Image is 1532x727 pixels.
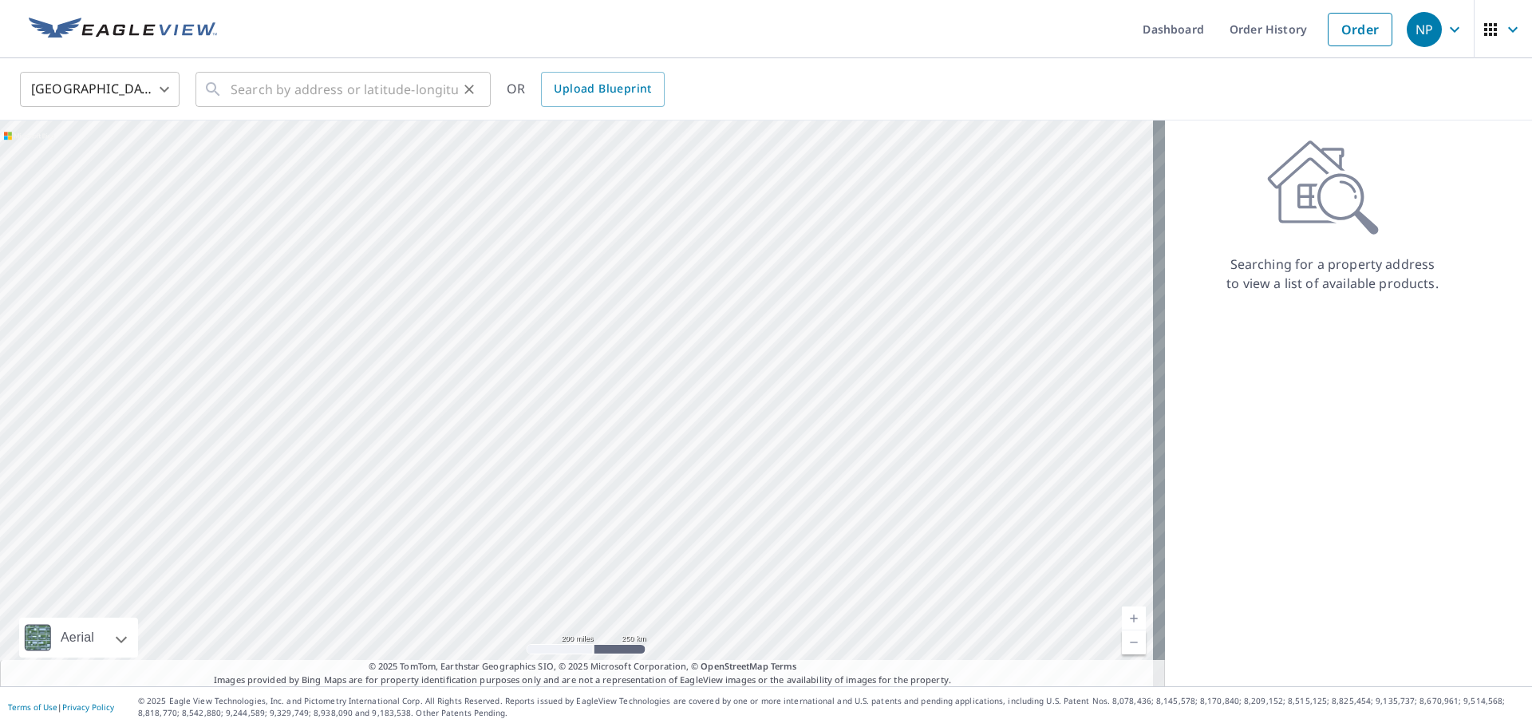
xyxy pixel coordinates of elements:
[138,695,1524,719] p: © 2025 Eagle View Technologies, Inc. and Pictometry International Corp. All Rights Reserved. Repo...
[19,618,138,658] div: Aerial
[507,72,665,107] div: OR
[29,18,217,41] img: EV Logo
[8,702,114,712] p: |
[1122,606,1146,630] a: Current Level 5, Zoom In
[1226,255,1439,293] p: Searching for a property address to view a list of available products.
[62,701,114,713] a: Privacy Policy
[771,660,797,672] a: Terms
[1328,13,1392,46] a: Order
[554,79,651,99] span: Upload Blueprint
[1122,630,1146,654] a: Current Level 5, Zoom Out
[541,72,664,107] a: Upload Blueprint
[701,660,768,672] a: OpenStreetMap
[1407,12,1442,47] div: NP
[56,618,99,658] div: Aerial
[8,701,57,713] a: Terms of Use
[458,78,480,101] button: Clear
[369,660,797,674] span: © 2025 TomTom, Earthstar Geographics SIO, © 2025 Microsoft Corporation, ©
[20,67,180,112] div: [GEOGRAPHIC_DATA]
[231,67,458,112] input: Search by address or latitude-longitude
